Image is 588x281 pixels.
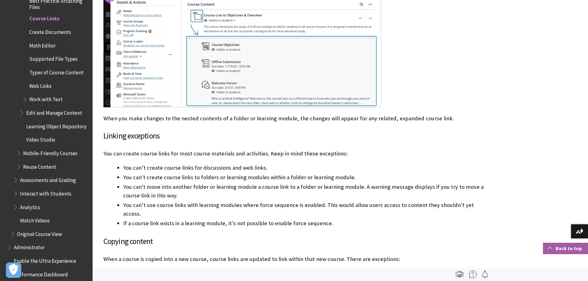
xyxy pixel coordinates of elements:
[29,81,52,89] span: Web Links
[29,94,63,103] span: Work with Text
[123,183,486,200] li: You can't move into another folder or learning module a course link to a folder or learning modul...
[123,219,486,228] li: If a course link exists in a learning module, it's not possible to enable force sequence.
[103,236,486,247] h3: Copying content
[23,148,77,156] span: Mobile-Friendly Courses
[6,262,21,278] button: Open Preferences
[29,14,60,22] span: Course Links
[23,162,56,170] span: Reuse Content
[14,256,76,264] span: Enable the Ultra Experience
[103,114,486,122] p: When you make changes to the nested contents of a folder or learning module, the changes will app...
[14,269,68,278] span: Performance Dashboard
[29,40,56,49] span: Math Editor
[26,121,87,130] span: Learning Object Repository
[20,188,71,197] span: Interact with Students
[469,271,477,278] img: More help
[29,67,84,76] span: Types of Course Content
[543,243,588,254] a: Back to top
[29,54,78,62] span: Supported File Types
[123,201,486,218] li: You can’t use course links with learning modules where force sequence is enabled. This would allo...
[20,215,50,224] span: Watch Videos
[123,174,356,181] span: You can't create course links to folders or learning modules within a folder or learning module.
[26,135,55,143] span: Video Studio
[20,202,40,210] span: Analytics
[456,271,463,278] img: Print
[481,271,489,278] img: Follow this page
[103,255,486,263] p: When a course is copied into a new course, course links are updated to link within that new cours...
[29,27,71,35] span: Create Documents
[26,108,82,116] span: Edit and Manage Content
[20,175,76,183] span: Assessments and Grading
[17,229,62,237] span: Original Course View
[14,242,45,251] span: Administrator
[123,163,486,172] li: You can’t create course links for discussions and web links.
[103,130,486,142] h3: Linking exceptions
[103,150,486,158] p: You can create course links for most course materials and activities. Keep in mind these exceptions:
